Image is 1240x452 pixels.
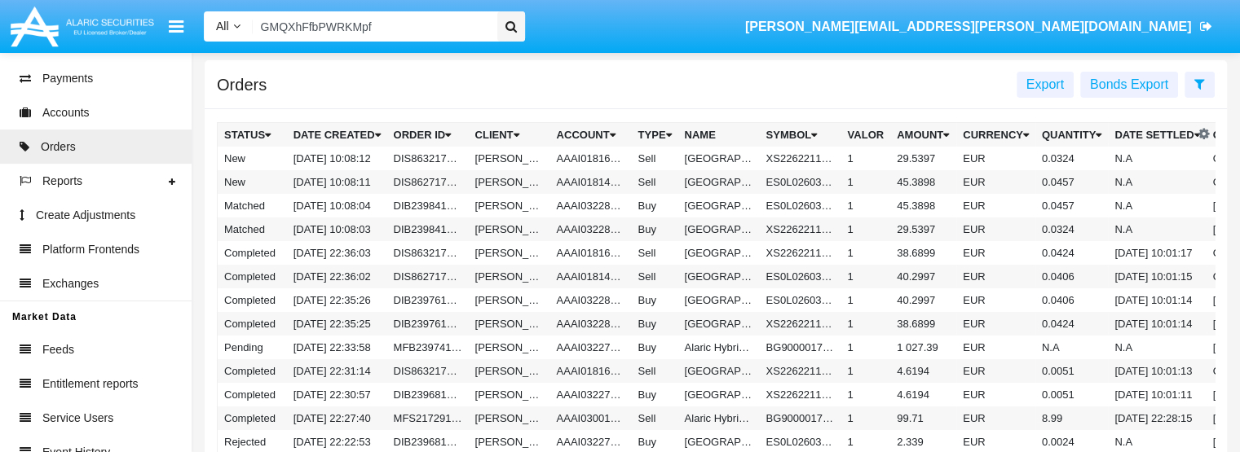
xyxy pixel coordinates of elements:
td: 29.5397 [890,147,956,170]
td: [PERSON_NAME] [469,288,550,312]
td: N.A [1108,194,1206,217]
span: [PERSON_NAME][EMAIL_ADDRESS][PERSON_NAME][DOMAIN_NAME] [745,20,1192,33]
td: ES0L02603063 [760,194,841,217]
th: Date Settled [1108,123,1206,147]
td: [PERSON_NAME] [469,406,550,430]
td: MFS217291759433260077 [387,406,469,430]
td: Buy [632,217,678,241]
td: [PERSON_NAME] [469,312,550,336]
td: [GEOGRAPHIC_DATA] - [DATE] [678,217,760,241]
td: Completed [218,312,287,336]
td: Matched [218,217,287,241]
td: XS2262211076 [760,359,841,383]
td: DIS86321759433763116 [387,241,469,265]
span: Platform Frontends [42,241,139,258]
td: N.A [1035,336,1108,359]
td: 0.0324 [1035,217,1108,241]
td: [DATE] 22:28:15 [1108,406,1206,430]
td: EUR [956,336,1035,359]
span: Bonds Export [1090,77,1168,91]
img: Logo image [8,2,157,50]
td: Buy [632,336,678,359]
td: N.A [1108,336,1206,359]
td: [DATE] 10:01:14 [1108,288,1206,312]
h5: Orders [217,78,267,91]
td: 1 027.39 [890,336,956,359]
td: AAAI032284A1 [550,312,632,336]
td: [PERSON_NAME] [469,194,550,217]
td: ES0L02603063 [760,265,841,288]
td: DIS86271759475291377 [387,170,469,194]
td: 1 [841,147,891,170]
td: Completed [218,406,287,430]
td: Matched [218,194,287,217]
a: [PERSON_NAME][EMAIL_ADDRESS][PERSON_NAME][DOMAIN_NAME] [737,4,1220,50]
th: Type [632,123,678,147]
td: [GEOGRAPHIC_DATA] - [DATE] [678,288,760,312]
td: ES0L02603063 [760,288,841,312]
td: Completed [218,359,287,383]
td: Sell [632,147,678,170]
td: 1 [841,194,891,217]
td: Pending [218,336,287,359]
td: DIB239681759433457886 [387,383,469,406]
input: Search [253,11,492,42]
td: 1 [841,170,891,194]
td: 29.5397 [890,217,956,241]
td: 1 [841,217,891,241]
td: N.A [1108,217,1206,241]
th: Status [218,123,287,147]
td: XS2262211076 [760,383,841,406]
td: [PERSON_NAME] [469,241,550,265]
th: Name [678,123,760,147]
td: ES0L02603063 [760,170,841,194]
td: XS2262211076 [760,147,841,170]
td: XS2262211076 [760,312,841,336]
td: BG9000017087 [760,406,841,430]
td: 0.0406 [1035,288,1108,312]
td: AAAI032284A1 [550,288,632,312]
td: EUR [956,288,1035,312]
button: Export [1017,72,1074,98]
th: Date Created [287,123,387,147]
td: [DATE] 10:01:11 [1108,383,1206,406]
td: [GEOGRAPHIC_DATA] - [DATE] [678,241,760,265]
td: [PERSON_NAME] [469,383,550,406]
td: [GEOGRAPHIC_DATA] - [DATE] [678,194,760,217]
td: EUR [956,359,1035,383]
td: 0.0457 [1035,170,1108,194]
td: EUR [956,383,1035,406]
td: [DATE] 22:36:03 [287,241,387,265]
td: [PERSON_NAME] [469,217,550,241]
td: BG9000017087 [760,336,841,359]
td: DIS86321759433474707 [387,359,469,383]
td: Completed [218,383,287,406]
td: 0.0051 [1035,359,1108,383]
span: Payments [42,70,93,87]
span: Export [1026,77,1064,91]
td: 0.0424 [1035,312,1108,336]
th: Currency [956,123,1035,147]
td: EUR [956,170,1035,194]
td: [DATE] 10:08:03 [287,217,387,241]
th: Amount [890,123,956,147]
td: Sell [632,241,678,265]
span: Exchanges [42,275,99,292]
td: 40.2997 [890,288,956,312]
td: 1 [841,383,891,406]
td: [DATE] 22:36:02 [287,265,387,288]
td: 99.71 [890,406,956,430]
td: AAAI032288A1 [550,194,632,217]
td: AAAI018144A2 [550,170,632,194]
td: 1 [841,406,891,430]
th: Quantity [1035,123,1108,147]
td: 0.0424 [1035,241,1108,265]
span: Feeds [42,341,74,358]
td: [PERSON_NAME] [469,359,550,383]
td: 1 [841,265,891,288]
td: [DATE] 22:33:58 [287,336,387,359]
td: Sell [632,265,678,288]
th: Order Id [387,123,469,147]
td: New [218,147,287,170]
td: EUR [956,406,1035,430]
